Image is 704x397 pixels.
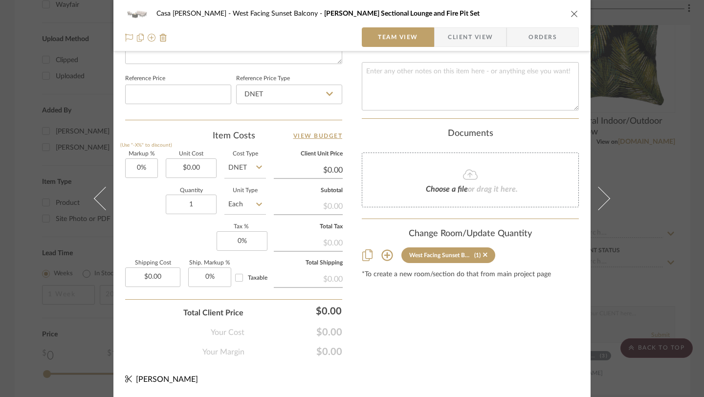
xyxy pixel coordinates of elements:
span: or drag it here. [468,185,518,193]
span: West Facing Sunset Balcony [233,10,324,17]
button: close [570,9,579,18]
span: $0.00 [244,327,342,338]
img: 632d2650-b903-4df9-8602-3914e4706c50_48x40.jpg [125,4,149,23]
span: Total Client Price [183,307,243,319]
label: Markup % [125,152,158,156]
label: Total Shipping [274,261,343,265]
label: Cost Type [224,152,266,156]
label: Tax % [217,224,266,229]
span: Your Margin [202,346,244,358]
img: Remove from project [159,34,167,42]
div: (1) [474,252,481,259]
div: $0.00 [274,197,343,214]
label: Ship. Markup % [188,261,231,265]
label: Unit Cost [166,152,217,156]
div: $0.00 [248,301,346,321]
span: Orders [518,27,568,47]
div: $0.00 [274,233,343,251]
span: $0.00 [244,346,342,358]
label: Reference Price [125,76,165,81]
span: Team View [378,27,418,47]
label: Subtotal [274,188,343,193]
label: Reference Price Type [236,76,290,81]
div: $0.00 [274,269,343,287]
span: Casa [PERSON_NAME] [156,10,233,17]
span: Taxable [248,275,267,281]
label: Shipping Cost [125,261,180,265]
div: *To create a new room/section do that from main project page [362,271,579,279]
span: [PERSON_NAME] Sectional Lounge and Fire Pit Set [324,10,480,17]
span: Choose a file [426,185,468,193]
span: [PERSON_NAME] [136,375,198,383]
div: Item Costs [125,130,342,142]
a: View Budget [293,130,343,142]
div: Documents [362,129,579,139]
div: West Facing Sunset Balcony [409,252,472,259]
label: Total Tax [274,224,343,229]
div: Change Room/Update Quantity [362,229,579,240]
span: Client View [448,27,493,47]
label: Client Unit Price [274,152,343,156]
label: Quantity [166,188,217,193]
label: Unit Type [224,188,266,193]
span: Your Cost [211,327,244,338]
